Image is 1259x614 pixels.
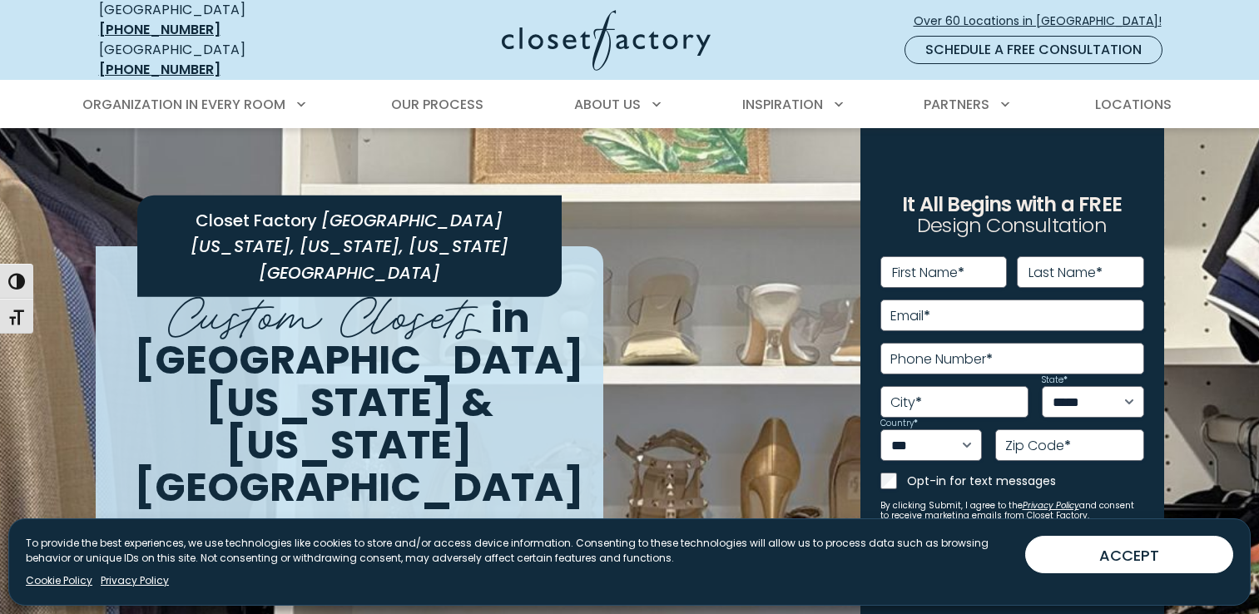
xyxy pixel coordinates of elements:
span: Over 60 Locations in [GEOGRAPHIC_DATA]! [914,12,1175,30]
span: Closet Factory [196,209,317,232]
span: Partners [924,95,989,114]
label: Zip Code [1005,439,1071,453]
small: By clicking Submit, I agree to the and consent to receive marketing emails from Closet Factory. [880,501,1144,521]
nav: Primary Menu [71,82,1189,128]
span: It All Begins with a FREE [902,191,1122,218]
p: To provide the best experiences, we use technologies like cookies to store and/or access device i... [26,536,1012,566]
button: ACCEPT [1025,536,1233,573]
span: [GEOGRAPHIC_DATA][US_STATE], [US_STATE], [US_STATE][GEOGRAPHIC_DATA] [191,209,508,285]
span: Design Consultation [917,212,1107,240]
label: Last Name [1029,266,1103,280]
a: Privacy Policy [101,573,169,588]
label: Phone Number [890,353,993,366]
span: Custom Closets [168,273,482,349]
label: Country [880,419,918,428]
label: First Name [892,266,964,280]
a: Schedule a Free Consultation [905,36,1162,64]
label: State [1042,376,1068,384]
img: Closet Factory Logo [502,10,711,71]
a: Cookie Policy [26,573,92,588]
label: City [890,396,922,409]
a: Privacy Policy [1023,499,1079,512]
a: Over 60 Locations in [GEOGRAPHIC_DATA]! [913,7,1176,36]
span: Our Process [391,95,483,114]
label: Email [890,309,930,323]
div: [GEOGRAPHIC_DATA] [99,40,340,80]
span: About Us [574,95,641,114]
label: Opt-in for text messages [907,473,1144,489]
span: Locations [1095,95,1172,114]
a: [PHONE_NUMBER] [99,20,221,39]
span: Inspiration [742,95,823,114]
span: Organization in Every Room [82,95,285,114]
span: in [GEOGRAPHIC_DATA][US_STATE] & [US_STATE][GEOGRAPHIC_DATA] [134,290,584,514]
a: [PHONE_NUMBER] [99,60,221,79]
